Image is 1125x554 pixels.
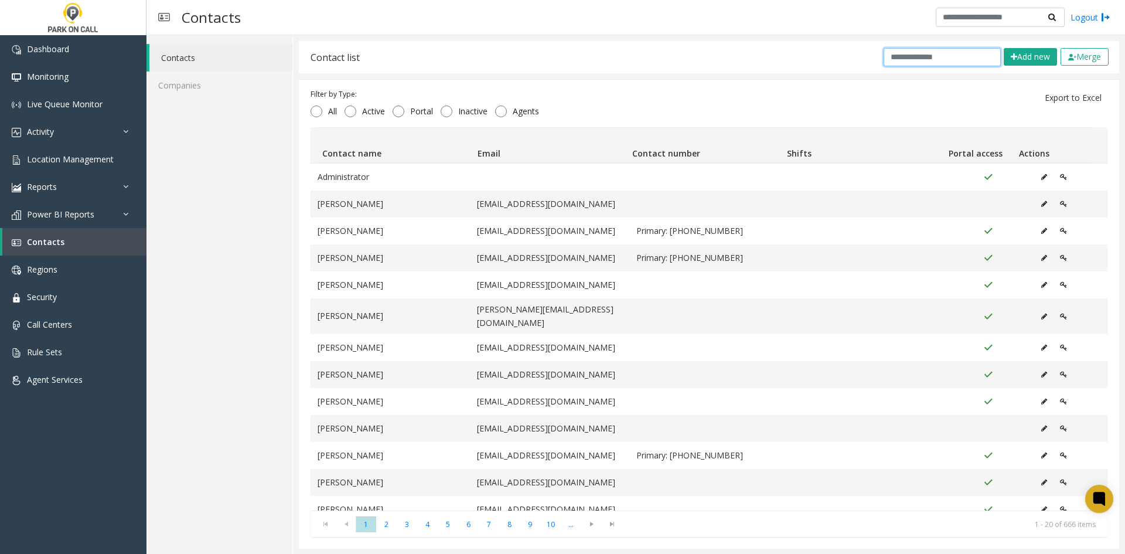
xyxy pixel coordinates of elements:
input: Agents [495,106,507,117]
td: [PERSON_NAME] [311,244,470,271]
button: Edit [1035,168,1054,186]
button: Export to Excel [1038,89,1109,107]
button: Edit [1035,501,1054,518]
td: [EMAIL_ADDRESS][DOMAIN_NAME] [470,469,629,496]
td: [PERSON_NAME] [311,388,470,415]
input: Portal [393,106,404,117]
span: Page 5 [438,516,458,532]
button: Edit [1035,222,1054,240]
span: Go to the last page [602,516,622,532]
td: [PERSON_NAME] [311,442,470,469]
span: Go to the last page [604,519,620,529]
span: Primary: +1 208-353-0544 [636,251,782,264]
button: Edit [1035,195,1054,213]
button: Edit Portal Access [1054,447,1073,464]
button: Edit Portal Access [1054,308,1073,325]
td: [PERSON_NAME] [311,469,470,496]
span: Contacts [27,236,64,247]
th: Contact name [318,128,472,163]
span: Agents [507,106,545,117]
td: [EMAIL_ADDRESS][DOMAIN_NAME] [470,334,629,361]
img: Portal Access Active [983,226,993,236]
input: Active [345,106,356,117]
kendo-pager-info: 1 - 20 of 666 items [629,519,1096,529]
td: [EMAIL_ADDRESS][DOMAIN_NAME] [470,361,629,388]
span: Page 1 [356,516,376,532]
img: 'icon' [12,348,21,358]
span: Security [27,291,57,303]
td: [PERSON_NAME][EMAIL_ADDRESS][DOMAIN_NAME] [470,298,629,334]
span: Live Queue Monitor [27,98,103,110]
th: Contact number [627,128,782,163]
td: [PERSON_NAME] [311,217,470,244]
span: Go to the next page [581,516,602,532]
span: Monitoring [27,71,69,82]
img: Portal Access Active [983,280,993,290]
span: Active [356,106,391,117]
td: [EMAIL_ADDRESS][DOMAIN_NAME] [470,388,629,415]
img: 'icon' [12,321,21,330]
button: Edit Portal Access [1054,366,1073,383]
span: Page 7 [479,516,499,532]
img: pageIcon [158,3,170,32]
span: Inactive [452,106,493,117]
button: Edit Portal Access [1054,222,1073,240]
button: Edit [1035,308,1054,325]
span: Page 10 [540,516,561,532]
img: Portal Access Active [983,451,993,460]
span: Page 8 [499,516,520,532]
button: Edit [1035,393,1054,410]
th: Portal access [937,128,1014,163]
span: Page 2 [376,516,397,532]
img: 'icon' [12,45,21,55]
div: Filter by Type: [311,89,545,100]
img: 'icon' [12,238,21,247]
img: 'icon' [12,183,21,192]
img: 'icon' [12,155,21,165]
h3: Contacts [176,3,247,32]
span: Power BI Reports [27,209,94,220]
div: Contact list [311,50,360,65]
img: Portal Access Active [983,397,993,406]
th: Actions [1014,128,1092,163]
button: Edit Portal Access [1054,168,1073,186]
span: Agent Services [27,374,83,385]
img: 'icon' [12,100,21,110]
span: Primary: +12088636973 [636,225,782,237]
span: Page 11 [561,516,581,532]
img: Portal Access Active [983,370,993,379]
span: Page 4 [417,516,438,532]
button: Edit Portal Access [1054,339,1073,356]
button: Add new [1004,48,1057,66]
td: [EMAIL_ADDRESS][DOMAIN_NAME] [470,191,629,217]
button: Edit Portal Access [1054,501,1073,518]
td: [EMAIL_ADDRESS][DOMAIN_NAME] [470,217,629,244]
img: Portal Access Active [983,312,993,321]
td: [PERSON_NAME] [311,334,470,361]
button: Edit Portal Access [1054,474,1073,491]
span: Page 3 [397,516,417,532]
img: Portal Access Active [983,172,993,182]
span: Regions [27,264,57,275]
td: [EMAIL_ADDRESS][DOMAIN_NAME] [470,244,629,271]
a: Logout [1071,11,1110,23]
button: Edit [1035,249,1054,267]
img: 'icon' [12,293,21,303]
button: Edit [1035,474,1054,491]
img: 'icon' [12,376,21,385]
td: [EMAIL_ADDRESS][DOMAIN_NAME] [470,442,629,469]
th: Email [472,128,627,163]
button: Edit Portal Access [1054,195,1073,213]
td: [PERSON_NAME] [311,415,470,442]
img: Portal Access Active [983,478,993,487]
td: Administrator [311,164,470,191]
button: Edit [1035,447,1054,464]
button: Edit Portal Access [1054,276,1073,294]
img: 'icon' [12,128,21,137]
span: Page 6 [458,516,479,532]
td: [PERSON_NAME] [311,271,470,298]
div: Data table [311,127,1107,511]
span: Rule Sets [27,346,62,358]
td: [EMAIL_ADDRESS][DOMAIN_NAME] [470,271,629,298]
span: Reports [27,181,57,192]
